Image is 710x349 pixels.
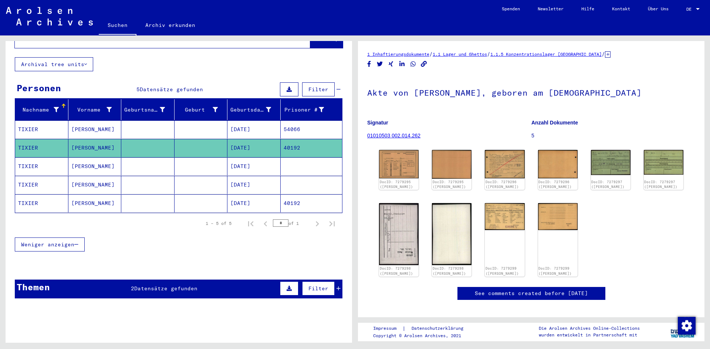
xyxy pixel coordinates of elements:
div: Geburt‏ [177,106,218,114]
img: yv_logo.png [669,322,697,341]
div: Geburtsname [124,104,174,116]
a: DocID: 7279298 ([PERSON_NAME]) [433,266,466,276]
mat-cell: [DATE] [227,120,281,138]
button: Share on WhatsApp [409,59,417,69]
span: DE [686,7,694,12]
img: 001.jpg [379,203,419,265]
button: Previous page [258,216,273,231]
span: 5 [136,86,140,93]
mat-cell: 40192 [281,139,342,157]
img: 002.jpg [432,150,471,179]
div: Vorname [71,106,112,114]
div: Zustimmung ändern [677,317,695,334]
div: | [373,325,472,332]
p: Die Arolsen Archives Online-Collections [539,325,640,332]
a: Archiv erkunden [136,16,204,34]
div: Vorname [71,104,121,116]
a: Suchen [99,16,136,35]
a: DocID: 7279297 ([PERSON_NAME]) [591,180,625,189]
mat-cell: [PERSON_NAME] [68,120,122,138]
img: Zustimmung ändern [678,317,696,335]
span: Weniger anzeigen [21,241,74,248]
mat-header-cell: Vorname [68,99,122,120]
div: Geburtsdatum [230,106,271,114]
div: Geburtsname [124,106,165,114]
mat-header-cell: Geburtsdatum [227,99,281,120]
div: Nachname [18,106,59,114]
img: 001.jpg [379,150,419,178]
img: 001.jpg [591,150,630,175]
a: 1.1.5 Konzentrationslager [GEOGRAPHIC_DATA] [490,51,602,57]
p: Copyright © Arolsen Archives, 2021 [373,332,472,339]
a: DocID: 7279296 ([PERSON_NAME]) [538,180,572,189]
div: Nachname [18,104,68,116]
mat-cell: [PERSON_NAME] [68,139,122,157]
mat-cell: TIXIER [15,139,68,157]
span: / [602,51,605,57]
a: DocID: 7279298 ([PERSON_NAME]) [380,266,413,276]
mat-cell: [PERSON_NAME] [68,176,122,194]
a: DocID: 7279299 ([PERSON_NAME]) [486,266,519,276]
mat-cell: [DATE] [227,139,281,157]
a: DocID: 7279299 ([PERSON_NAME]) [538,266,572,276]
mat-header-cell: Nachname [15,99,68,120]
span: / [429,51,433,57]
button: Weniger anzeigen [15,237,85,252]
a: Impressum [373,325,402,332]
button: Share on Xing [387,59,395,69]
mat-header-cell: Geburtsname [121,99,175,120]
a: See comments created before [DATE] [475,290,588,297]
div: Geburtsdatum [230,104,280,116]
p: wurden entwickelt in Partnerschaft mit [539,332,640,338]
button: Share on Facebook [365,59,373,69]
img: 001.jpg [485,203,524,230]
button: Copy link [420,59,428,69]
button: Filter [302,82,335,96]
img: 002.jpg [432,203,471,265]
mat-cell: TIXIER [15,157,68,175]
mat-cell: TIXIER [15,194,68,212]
div: Prisoner # [284,104,334,116]
mat-cell: [DATE] [227,157,281,175]
a: 01010503 002.014.262 [367,133,420,138]
mat-cell: [PERSON_NAME] [68,194,122,212]
div: of 1 [273,220,310,227]
mat-cell: TIXIER [15,120,68,138]
div: Geburt‏ [177,104,227,116]
a: 1 Inhaftierungsdokumente [367,51,429,57]
img: Arolsen_neg.svg [6,7,93,25]
div: Personen [17,81,61,95]
a: DocID: 7279296 ([PERSON_NAME]) [486,180,519,189]
div: 1 – 5 of 5 [206,220,231,227]
mat-cell: [PERSON_NAME] [68,157,122,175]
p: 5 [531,132,695,140]
img: 002.jpg [538,150,578,178]
h1: Akte von [PERSON_NAME], geboren am [DEMOGRAPHIC_DATA] [367,76,695,108]
a: Datenschutzerklärung [406,325,472,332]
mat-header-cell: Prisoner # [281,99,342,120]
button: Last page [325,216,339,231]
a: 1.1 Lager und Ghettos [433,51,487,57]
button: Filter [302,281,335,295]
a: DocID: 7279297 ([PERSON_NAME]) [644,180,677,189]
a: DocID: 7279295 ([PERSON_NAME]) [433,180,466,189]
span: Datensätze gefunden [140,86,203,93]
span: Datensätze gefunden [134,285,197,292]
img: 002.jpg [644,150,683,175]
a: DocID: 7279295 ([PERSON_NAME]) [380,180,413,189]
mat-cell: 40192 [281,194,342,212]
mat-cell: 54066 [281,120,342,138]
span: Filter [308,86,328,93]
b: Signatur [367,120,388,126]
mat-cell: TIXIER [15,176,68,194]
button: Next page [310,216,325,231]
span: Filter [308,285,328,292]
span: / [487,51,490,57]
div: Themen [17,280,50,294]
button: Archival tree units [15,57,93,71]
div: Prisoner # [284,106,324,114]
img: 001.jpg [485,150,524,178]
img: 002.jpg [538,203,578,230]
span: 2 [131,285,134,292]
mat-header-cell: Geburt‏ [175,99,228,120]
